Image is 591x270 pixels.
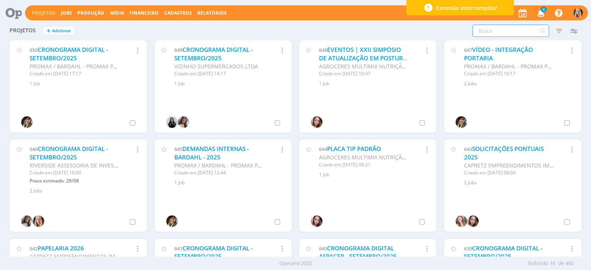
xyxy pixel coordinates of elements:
button: T [573,6,583,20]
span: 640 [319,245,327,252]
button: 4 [533,6,548,20]
span: AGROCERES MULTIMIX NUTRIÇÃO ANIMAL LTDA. [319,63,444,70]
a: SOLICITAÇÕES PONTUAIS 2025 [464,145,544,161]
span: 643 [464,146,472,152]
a: Mídia [110,10,124,16]
span: 492 [566,260,574,267]
div: Criado em [DATE] 14:17 [174,70,265,77]
div: 2 Jobs [30,187,138,194]
span: VIZINHO SUPERMERCADOS LTDA [174,63,258,70]
a: Produção [77,10,104,16]
div: 2 Jobs [464,179,572,186]
a: Jobs [61,10,72,16]
button: Financeiro [127,10,161,16]
button: Cadastros [162,10,194,16]
button: Projetos [30,10,58,16]
input: Busca [472,25,549,37]
a: Financeiro [129,10,159,16]
div: 1 Job [174,179,282,186]
span: 648 [319,46,327,53]
span: 4 [541,7,547,12]
div: 2 Jobs [464,80,572,87]
div: Criado em [DATE] 08:21 [319,161,410,168]
span: Exibindo [528,260,548,267]
img: V [166,116,178,128]
img: T [467,215,479,227]
img: T [311,116,322,128]
div: Criado em [DATE] 08:04 [464,169,555,176]
span: 642 [30,245,38,252]
a: EVENTOS | XXII SIMPÓSIO DE ATUALIZAÇÃO EM POSTURA COMERCIAL [319,46,407,70]
button: Mídia [108,10,126,16]
span: Prazo estimado: [30,177,65,184]
span: 639 [464,245,472,252]
div: 1 Job [319,171,427,178]
a: PAPELARIA 2026 [38,244,84,252]
img: S [21,116,33,128]
a: DEMANDAS INTERNAS - BARDAHL - 2025 [174,145,249,161]
a: VÍDEO - INTEGRAÇÃO PORTARIA [464,46,533,62]
span: CAPRETZ EMPREENDIMENTOS IMOBILIARIOS LTDA [30,253,159,260]
img: T [311,215,322,227]
span: 644 [319,146,327,152]
span: 649 [174,46,182,53]
a: CRONOGRAMA DIGITAL - SETEMBRO/2025 [174,46,253,62]
a: CRONOGRAMA DIGITAL - SETEMBRO/2025 [174,244,253,261]
a: CRONOGRAMA DIGITAL - SETEMBRO/2025 [30,145,108,161]
a: CRONOGRAMA DIGITAL - SETEMBRO/2025 [30,46,108,62]
div: Criado em [DATE] 10:17 [464,70,555,77]
span: 29/08 [66,177,79,184]
img: S [166,215,178,227]
span: Adicionar [52,28,71,33]
a: Projetos [32,10,55,16]
div: 1 Job [319,80,427,87]
span: RIVERSIDE ASSESSORIA DE INVESTIMENTOS LTDA [30,162,156,169]
span: PROMAX / BARDAHL - PROMAX PRODUTOS MÁXIMOS S/A INDÚSTRIA E COMÉRCIO [30,63,240,70]
img: C [178,116,189,128]
span: 641 [174,245,182,252]
span: AGROCERES MULTIMIX NUTRIÇÃO ANIMAL LTDA. [319,154,444,161]
a: Relatórios [197,10,227,16]
div: Criado em [DATE] 17:17 [30,70,120,77]
div: Criado em [DATE] 10:00 [30,169,120,176]
button: Relatórios [195,10,229,16]
span: 16 [550,260,555,267]
div: Criado em [DATE] 12:44 [174,169,265,176]
img: S [456,116,467,128]
span: de [558,260,564,267]
img: C [21,215,33,227]
a: PLACA TIP PADRÃO [327,145,381,153]
span: Conexão interrompida! [436,4,497,12]
span: 647 [464,46,472,53]
span: 646 [30,146,38,152]
img: G [456,215,467,227]
span: + [47,27,50,35]
div: 1 Job [174,80,282,87]
img: T [573,8,583,18]
div: 1 Job [30,80,138,87]
span: Projetos [10,27,36,34]
span: 650 [30,46,38,53]
a: CRONOGRAMA DIGITAL ASPACER - SETEMBRO/2025 [319,244,397,261]
a: CRONOGRAMA DIGITAL - SETEMBRO/2025 [464,244,543,261]
img: T [33,215,44,227]
button: Produção [75,10,107,16]
button: Jobs [58,10,74,16]
div: Criado em [DATE] 10:47 [319,70,410,77]
span: PROMAX / BARDAHL - PROMAX PRODUTOS MÁXIMOS S/A INDÚSTRIA E COMÉRCIO [174,162,385,169]
span: Cadastros [164,10,192,16]
button: +Adicionar [43,27,74,35]
span: 645 [174,146,182,152]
